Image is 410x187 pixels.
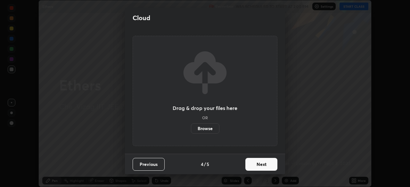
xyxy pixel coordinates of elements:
[133,158,165,171] button: Previous
[173,105,237,111] h3: Drag & drop your files here
[202,116,208,120] h5: OR
[207,161,209,168] h4: 5
[201,161,203,168] h4: 4
[133,14,150,22] h2: Cloud
[204,161,206,168] h4: /
[245,158,277,171] button: Next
